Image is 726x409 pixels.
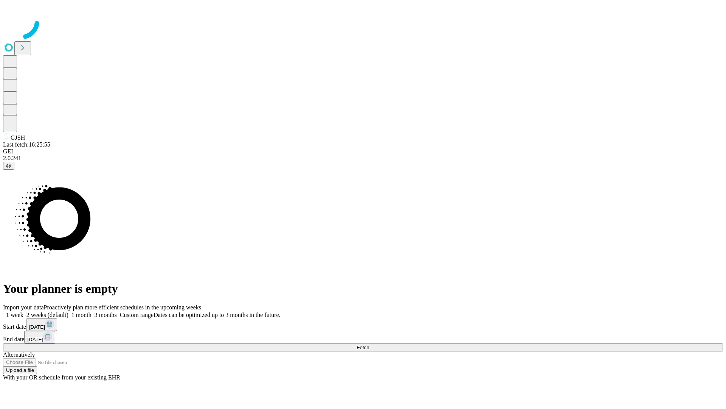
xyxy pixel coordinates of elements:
[3,141,50,148] span: Last fetch: 16:25:55
[6,163,11,169] span: @
[44,304,203,311] span: Proactively plan more efficient schedules in the upcoming weeks.
[357,345,369,350] span: Fetch
[26,318,57,331] button: [DATE]
[27,337,43,342] span: [DATE]
[3,155,723,162] div: 2.0.241
[3,282,723,296] h1: Your planner is empty
[3,148,723,155] div: GEI
[3,331,723,343] div: End date
[3,374,120,381] span: With your OR schedule from your existing EHR
[26,312,68,318] span: 2 weeks (default)
[120,312,154,318] span: Custom range
[11,134,25,141] span: GJSH
[24,331,55,343] button: [DATE]
[3,162,14,170] button: @
[3,351,35,358] span: Alternatively
[3,318,723,331] div: Start date
[3,343,723,351] button: Fetch
[3,366,37,374] button: Upload a file
[154,312,280,318] span: Dates can be optimized up to 3 months in the future.
[6,312,23,318] span: 1 week
[3,304,44,311] span: Import your data
[71,312,92,318] span: 1 month
[29,324,45,330] span: [DATE]
[95,312,117,318] span: 3 months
